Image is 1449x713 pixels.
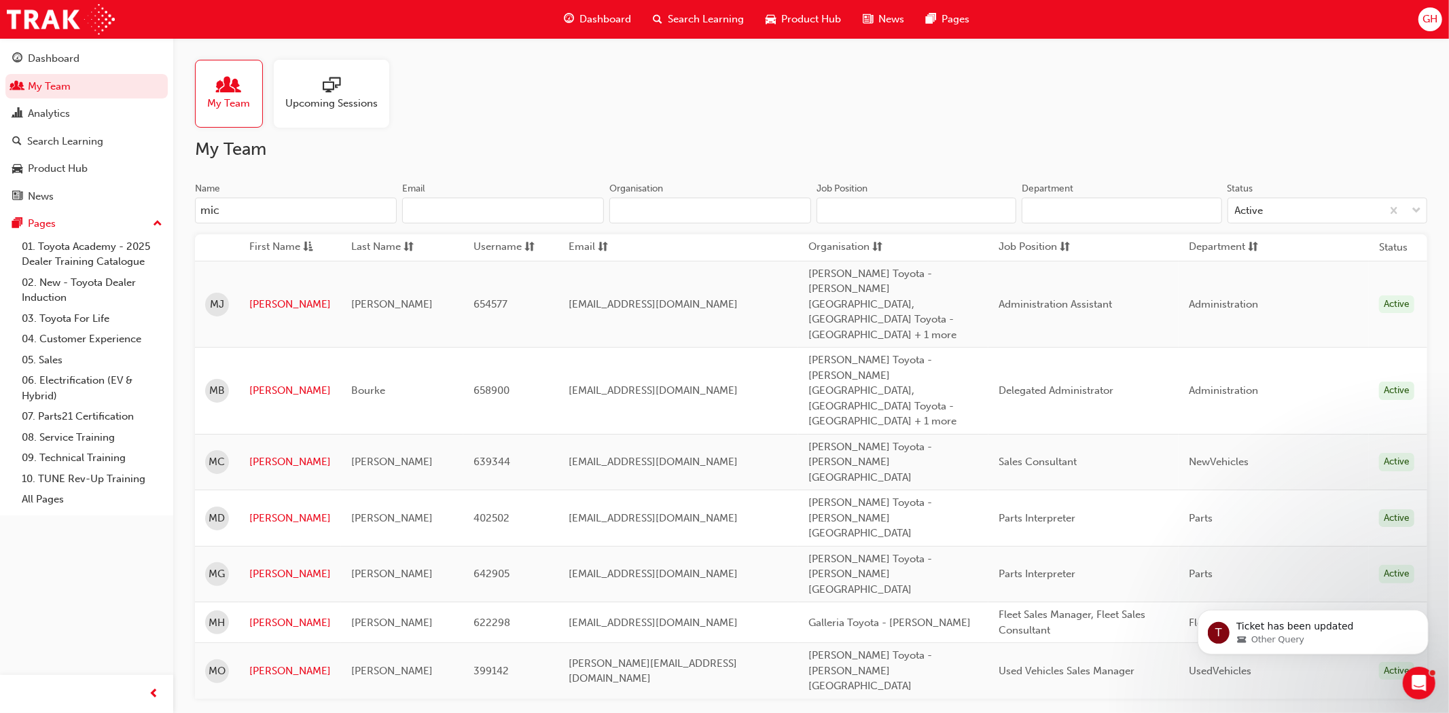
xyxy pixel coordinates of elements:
span: people-icon [220,77,238,96]
span: GH [1423,12,1437,27]
a: 10. TUNE Rev-Up Training [16,469,168,490]
div: Active [1379,382,1414,400]
span: UsedVehicles [1189,665,1251,677]
button: First Nameasc-icon [249,239,324,256]
div: Active [1379,509,1414,528]
span: [EMAIL_ADDRESS][DOMAIN_NAME] [569,298,738,310]
a: [PERSON_NAME] [249,615,331,631]
span: Product Hub [781,12,841,27]
a: News [5,184,168,209]
button: Usernamesorting-icon [473,239,548,256]
div: Product Hub [28,161,88,177]
span: prev-icon [149,686,160,703]
span: MB [209,383,225,399]
span: [EMAIL_ADDRESS][DOMAIN_NAME] [569,512,738,524]
a: [PERSON_NAME] [249,511,331,526]
div: News [28,189,54,204]
span: Fleet Sales Manager, Fleet Sales Consultant [999,608,1145,636]
span: [PERSON_NAME] Toyota - [PERSON_NAME][GEOGRAPHIC_DATA] [808,496,932,539]
input: Name [195,198,397,223]
iframe: Intercom notifications message [1177,581,1449,676]
button: Pages [5,211,168,236]
span: Username [473,239,522,256]
span: Search Learning [668,12,744,27]
span: [PERSON_NAME] [351,617,433,629]
a: 04. Customer Experience [16,329,168,350]
span: Last Name [351,239,401,256]
span: MD [209,511,226,526]
span: Administration [1189,298,1258,310]
span: 654577 [473,298,507,310]
span: Upcoming Sessions [285,96,378,111]
input: Organisation [609,198,811,223]
a: news-iconNews [852,5,915,33]
span: Job Position [999,239,1057,256]
span: Organisation [808,239,870,256]
a: 02. New - Toyota Dealer Induction [16,272,168,308]
span: First Name [249,239,300,256]
a: 06. Electrification (EV & Hybrid) [16,370,168,406]
a: 09. Technical Training [16,447,168,469]
a: All Pages [16,489,168,510]
span: MG [209,566,226,582]
span: [PERSON_NAME] [351,568,433,580]
a: guage-iconDashboard [553,5,642,33]
div: Analytics [28,106,70,122]
span: Parts [1189,568,1213,580]
span: Sales Consultant [999,456,1077,468]
span: news-icon [12,191,22,203]
span: [PERSON_NAME] Toyota - [PERSON_NAME][GEOGRAPHIC_DATA] [808,553,932,596]
button: GH [1418,7,1442,31]
span: sorting-icon [872,239,882,256]
span: car-icon [766,11,776,28]
span: News [878,12,904,27]
span: Galleria Toyota - [PERSON_NAME] [808,617,971,629]
span: search-icon [653,11,662,28]
div: Email [402,182,425,196]
a: 07. Parts21 Certification [16,406,168,427]
a: 05. Sales [16,350,168,371]
a: 08. Service Training [16,427,168,448]
span: Parts [1189,512,1213,524]
div: Active [1235,203,1264,219]
span: 658900 [473,384,509,397]
a: Analytics [5,101,168,126]
button: Emailsorting-icon [569,239,643,256]
button: Last Namesorting-icon [351,239,426,256]
span: MC [209,454,226,470]
input: Department [1022,198,1221,223]
span: sorting-icon [1060,239,1070,256]
a: [PERSON_NAME] [249,383,331,399]
span: search-icon [12,136,22,148]
a: Dashboard [5,46,168,71]
th: Status [1379,240,1408,255]
span: car-icon [12,163,22,175]
span: [PERSON_NAME] [351,298,433,310]
span: [PERSON_NAME] [351,665,433,677]
span: 622298 [473,617,510,629]
a: 03. Toyota For Life [16,308,168,329]
span: [PERSON_NAME] Toyota - [PERSON_NAME][GEOGRAPHIC_DATA] [808,649,932,692]
a: My Team [195,60,274,128]
span: guage-icon [564,11,574,28]
span: Bourke [351,384,385,397]
span: up-icon [153,215,162,233]
div: Active [1379,565,1414,583]
span: pages-icon [12,218,22,230]
button: Job Positionsorting-icon [999,239,1073,256]
div: Active [1379,453,1414,471]
h2: My Team [195,139,1427,160]
span: pages-icon [926,11,936,28]
input: Email [402,198,604,223]
span: 399142 [473,665,509,677]
a: My Team [5,74,168,99]
div: Active [1379,295,1414,314]
span: [PERSON_NAME][EMAIL_ADDRESS][DOMAIN_NAME] [569,657,737,685]
span: guage-icon [12,53,22,65]
span: [PERSON_NAME] [351,512,433,524]
span: [PERSON_NAME] Toyota - [PERSON_NAME][GEOGRAPHIC_DATA], [GEOGRAPHIC_DATA] Toyota - [GEOGRAPHIC_DAT... [808,268,956,341]
div: Department [1022,182,1073,196]
span: Parts Interpreter [999,568,1075,580]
